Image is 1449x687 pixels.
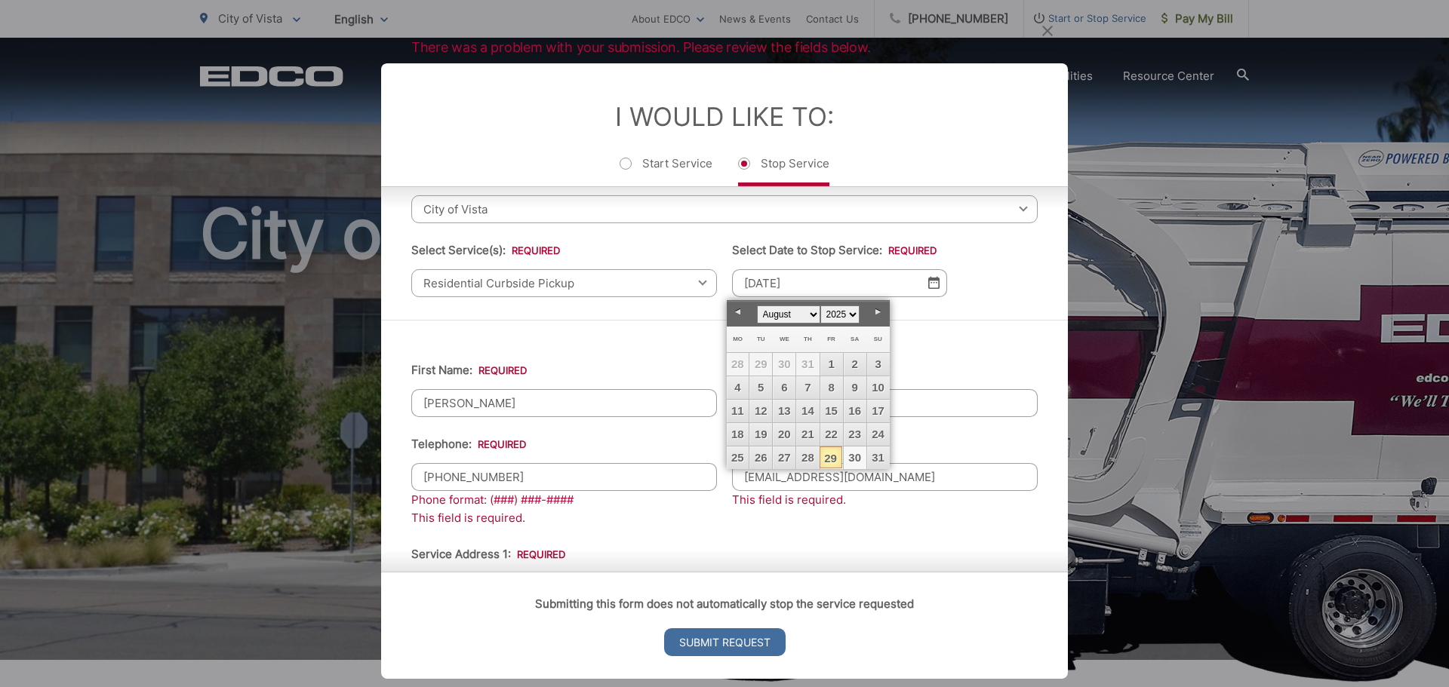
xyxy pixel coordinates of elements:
input: Select date [732,268,947,296]
a: 25 [727,446,749,469]
label: Telephone: [411,437,526,450]
div: This field is required. [732,490,1038,508]
a: 21 [796,423,819,446]
a: 30 [844,446,866,469]
a: 3 [867,353,890,376]
span: Monday [733,336,743,342]
label: Stop Service [738,155,829,186]
label: I Would Like To: [615,100,834,131]
a: 4 [727,376,749,399]
a: 23 [844,423,866,446]
a: 24 [867,423,890,446]
span: Wednesday [780,336,789,342]
a: 29 [820,446,842,468]
select: Select month [757,305,820,324]
a: 14 [796,400,819,422]
a: Prev [727,301,749,324]
a: Next [867,301,890,324]
a: 17 [867,400,890,422]
span: Sunday [874,336,882,342]
a: 7 [796,376,819,399]
a: 31 [867,446,890,469]
span: 28 [727,353,749,376]
h2: There was a problem with your submission. Please review the fields below. [381,8,1068,63]
span: Friday [827,336,835,342]
a: 11 [727,400,749,422]
div: Phone format: (###) ###-#### [411,490,717,508]
label: Service Address 1: [411,547,565,560]
span: 30 [773,353,795,376]
div: This field is required. [411,508,717,526]
a: 13 [773,400,795,422]
a: 6 [773,376,795,399]
span: Residential Curbside Pickup [411,268,717,296]
label: Select Service(s): [411,243,560,256]
input: Submit Request [664,628,786,656]
a: 26 [749,446,772,469]
label: Select Date to Stop Service: [732,243,937,256]
a: 16 [844,400,866,422]
label: Start Service [620,155,712,186]
a: 18 [727,423,749,446]
span: 31 [796,353,819,376]
span: Saturday [851,336,859,342]
label: First Name: [411,363,527,376]
a: 28 [796,446,819,469]
strong: Submitting this form does not automatically stop the service requested [535,597,914,611]
a: 20 [773,423,795,446]
img: Select date [928,276,940,289]
a: 22 [820,423,843,446]
a: 27 [773,446,795,469]
span: Tuesday [757,336,765,342]
a: 1 [820,353,843,376]
a: 12 [749,400,772,422]
a: 5 [749,376,772,399]
a: 15 [820,400,843,422]
a: 10 [867,376,890,399]
span: 29 [749,353,772,376]
a: 19 [749,423,772,446]
a: 9 [844,376,866,399]
a: 2 [844,353,866,376]
span: Thursday [804,336,812,342]
select: Select year [820,305,860,324]
span: City of Vista [411,195,1038,222]
a: 8 [820,376,843,399]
